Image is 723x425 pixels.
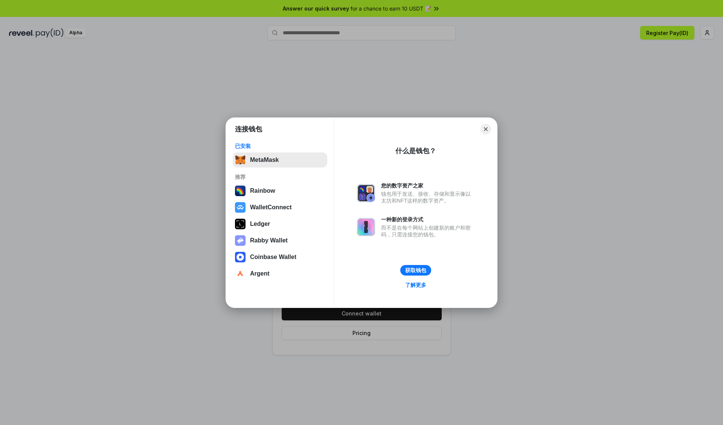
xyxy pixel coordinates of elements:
[235,202,246,213] img: svg+xml,%3Csvg%20width%3D%2228%22%20height%3D%2228%22%20viewBox%3D%220%200%2028%2028%22%20fill%3D...
[381,182,474,189] div: 您的数字资产之家
[235,143,325,149] div: 已安装
[381,224,474,238] div: 而不是在每个网站上创建新的账户和密码，只需连接您的钱包。
[250,237,288,244] div: Rabby Wallet
[235,155,246,165] img: svg+xml,%3Csvg%20fill%3D%22none%22%20height%3D%2233%22%20viewBox%3D%220%200%2035%2033%22%20width%...
[381,216,474,223] div: 一种新的登录方式
[235,219,246,229] img: svg+xml,%3Csvg%20xmlns%3D%22http%3A%2F%2Fwww.w3.org%2F2000%2Fsvg%22%20width%3D%2228%22%20height%3...
[401,280,431,290] a: 了解更多
[250,204,292,211] div: WalletConnect
[235,268,246,279] img: svg+xml,%3Csvg%20width%3D%2228%22%20height%3D%2228%22%20viewBox%3D%220%200%2028%2028%22%20fill%3D...
[480,124,491,134] button: Close
[250,187,275,194] div: Rainbow
[250,157,279,163] div: MetaMask
[233,200,327,215] button: WalletConnect
[233,266,327,281] button: Argent
[395,146,436,155] div: 什么是钱包？
[233,183,327,198] button: Rainbow
[400,265,431,276] button: 获取钱包
[233,216,327,232] button: Ledger
[235,252,246,262] img: svg+xml,%3Csvg%20width%3D%2228%22%20height%3D%2228%22%20viewBox%3D%220%200%2028%2028%22%20fill%3D...
[235,174,325,180] div: 推荐
[405,267,426,274] div: 获取钱包
[235,186,246,196] img: svg+xml,%3Csvg%20width%3D%22120%22%20height%3D%22120%22%20viewBox%3D%220%200%20120%20120%22%20fil...
[233,152,327,168] button: MetaMask
[405,282,426,288] div: 了解更多
[250,221,270,227] div: Ledger
[381,190,474,204] div: 钱包用于发送、接收、存储和显示像以太坊和NFT这样的数字资产。
[357,218,375,236] img: svg+xml,%3Csvg%20xmlns%3D%22http%3A%2F%2Fwww.w3.org%2F2000%2Fsvg%22%20fill%3D%22none%22%20viewBox...
[250,270,270,277] div: Argent
[233,250,327,265] button: Coinbase Wallet
[235,125,262,134] h1: 连接钱包
[357,184,375,202] img: svg+xml,%3Csvg%20xmlns%3D%22http%3A%2F%2Fwww.w3.org%2F2000%2Fsvg%22%20fill%3D%22none%22%20viewBox...
[233,233,327,248] button: Rabby Wallet
[250,254,296,260] div: Coinbase Wallet
[235,235,246,246] img: svg+xml,%3Csvg%20xmlns%3D%22http%3A%2F%2Fwww.w3.org%2F2000%2Fsvg%22%20fill%3D%22none%22%20viewBox...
